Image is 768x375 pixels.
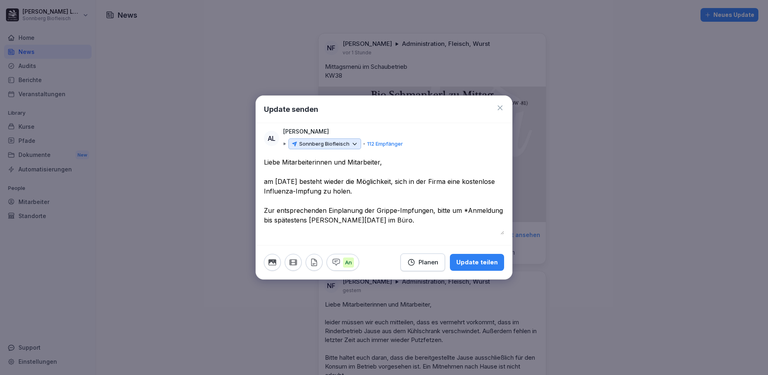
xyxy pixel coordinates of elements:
p: 112 Empfänger [367,140,403,148]
div: Planen [407,258,438,267]
p: An [343,258,354,268]
p: Sonnberg Biofleisch [299,140,349,148]
h1: Update senden [264,104,318,115]
button: Planen [400,253,445,271]
button: Update teilen [450,254,504,271]
div: AL [264,131,279,146]
p: [PERSON_NAME] [283,127,329,136]
button: An [327,254,359,271]
div: Update teilen [456,258,498,267]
